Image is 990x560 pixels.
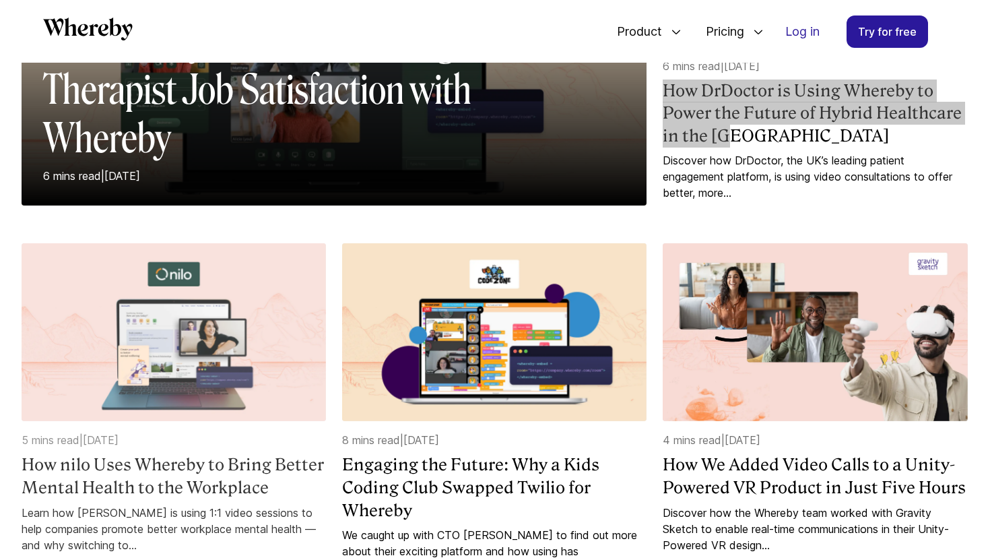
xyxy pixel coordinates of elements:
span: Product [603,9,665,54]
a: Log in [774,16,830,47]
a: How DrDoctor is Using Whereby to Power the Future of Hybrid Healthcare in the [GEOGRAPHIC_DATA] [663,80,967,148]
p: 8 mins read | [DATE] [342,432,647,448]
a: Discover how DrDoctor, the UK’s leading patient engagement platform, is using video consultations... [663,152,967,201]
a: Discover how the Whereby team worked with Gravity Sketch to enable real-time communications in th... [663,505,967,553]
a: How We Added Video Calls to a Unity-Powered VR Product in Just Five Hours [663,454,967,499]
p: 6 mins read | [DATE] [43,168,481,184]
a: Try for free [847,15,928,48]
svg: Whereby [43,18,133,40]
p: 5 mins read | [DATE] [22,432,326,448]
a: How nilo Uses Whereby to Bring Better Mental Health to the Workplace [22,454,326,499]
a: Engaging the Future: Why a Kids Coding Club Swapped Twilio for Whereby [342,454,647,522]
p: 4 mins read | [DATE] [663,432,967,448]
h2: How Oh My Mood is Boosting Therapist Job Satisfaction with Whereby [43,17,481,162]
p: 6 mins read | [DATE] [663,58,967,74]
a: Learn how [PERSON_NAME] is using 1:1 video sessions to help companies promote better workplace me... [22,505,326,553]
span: Pricing [692,9,748,54]
a: Whereby [43,18,133,45]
